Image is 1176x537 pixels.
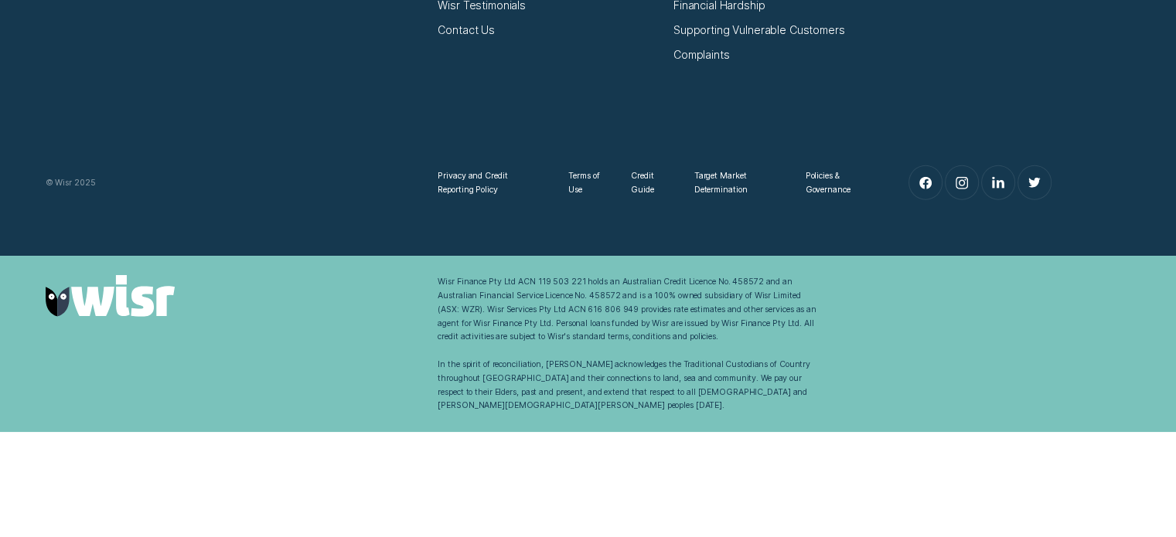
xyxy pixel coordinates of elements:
[438,275,816,413] div: Wisr Finance Pty Ltd ACN 119 503 221 holds an Australian Credit Licence No. 458572 and an Austral...
[982,166,1015,199] a: LinkedIn
[806,169,871,197] a: Policies & Governance
[909,166,943,199] a: Facebook
[39,176,431,190] div: © Wisr 2025
[694,169,781,197] a: Target Market Determination
[568,169,606,197] a: Terms of Use
[46,275,175,316] img: Wisr
[946,166,979,199] a: Instagram
[673,23,845,37] a: Supporting Vulnerable Customers
[438,23,495,37] a: Contact Us
[438,169,544,197] a: Privacy and Credit Reporting Policy
[1018,166,1052,199] a: Twitter
[631,169,670,197] a: Credit Guide
[673,48,730,62] a: Complaints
